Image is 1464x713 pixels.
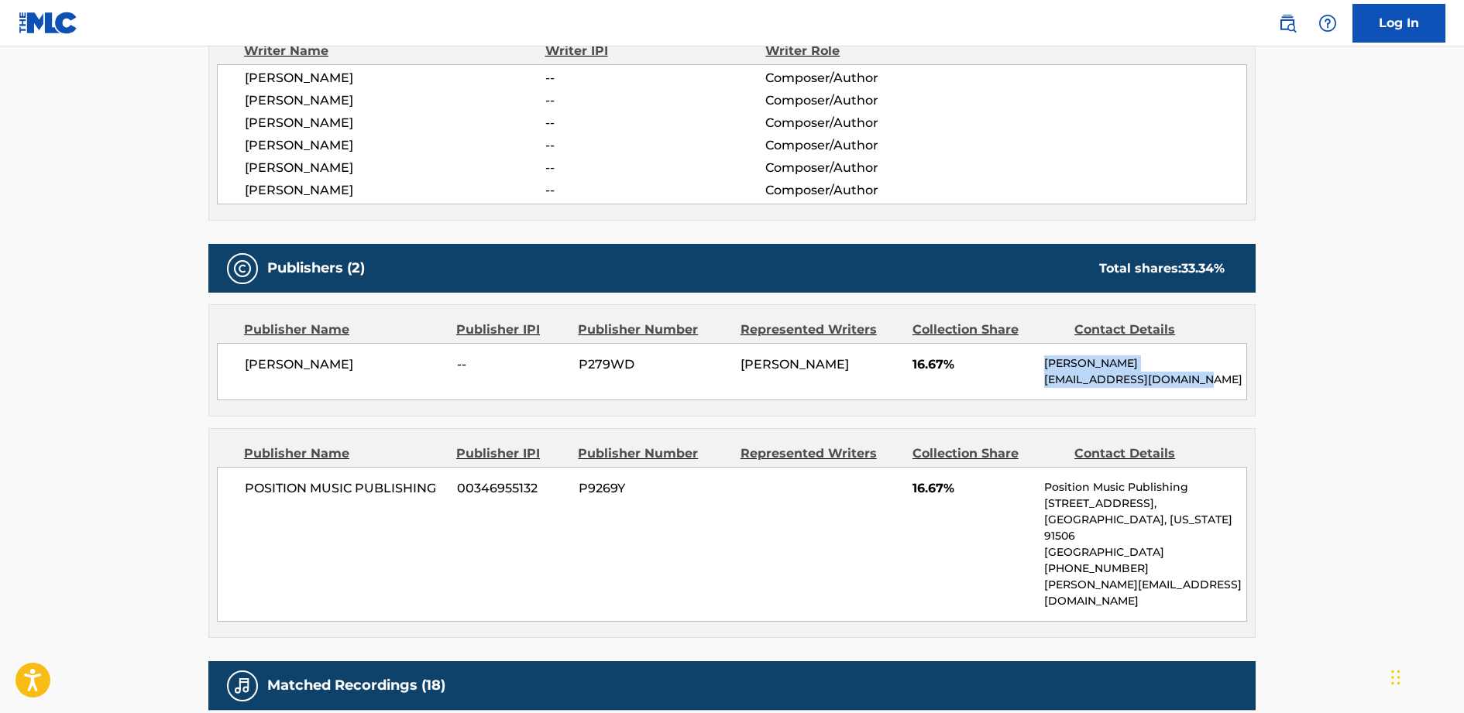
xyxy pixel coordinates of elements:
span: [PERSON_NAME] [245,91,545,110]
span: P279WD [579,355,729,374]
div: Publisher IPI [456,444,566,463]
div: Writer Role [765,42,966,60]
img: search [1278,14,1297,33]
div: Collection Share [912,321,1063,339]
span: [PERSON_NAME] [245,136,545,155]
p: [PHONE_NUMBER] [1044,560,1246,577]
span: Composer/Author [765,159,966,177]
span: [PERSON_NAME] [245,181,545,200]
span: Composer/Author [765,114,966,132]
span: [PERSON_NAME] [245,114,545,132]
div: Writer IPI [545,42,766,60]
div: Publisher Number [578,444,728,463]
div: Publisher Name [244,444,445,463]
img: Matched Recordings [233,677,252,695]
span: Composer/Author [765,69,966,87]
div: Publisher Number [578,321,728,339]
p: [STREET_ADDRESS], [1044,495,1246,512]
span: 00346955132 [457,479,567,498]
div: Contact Details [1074,444,1225,463]
span: -- [457,355,567,374]
a: Log In [1352,4,1445,43]
span: [PERSON_NAME] [741,357,849,372]
p: [EMAIL_ADDRESS][DOMAIN_NAME] [1044,372,1246,388]
span: -- [545,91,765,110]
div: Collection Share [912,444,1063,463]
div: Help [1312,8,1343,39]
span: 16.67% [912,479,1033,498]
p: Position Music Publishing [1044,479,1246,495]
div: Drag [1391,654,1400,701]
div: Publisher Name [244,321,445,339]
span: Composer/Author [765,136,966,155]
span: 33.34 % [1181,261,1225,276]
div: Writer Name [244,42,545,60]
span: [PERSON_NAME] [245,355,445,374]
div: Total shares: [1099,259,1225,278]
span: -- [545,136,765,155]
span: Composer/Author [765,91,966,110]
span: -- [545,114,765,132]
div: Represented Writers [741,444,901,463]
p: [PERSON_NAME][EMAIL_ADDRESS][DOMAIN_NAME] [1044,577,1246,609]
h5: Matched Recordings (18) [267,677,445,694]
span: 16.67% [912,355,1033,374]
span: P9269Y [579,479,729,498]
p: [GEOGRAPHIC_DATA] [1044,544,1246,560]
span: Composer/Author [765,181,966,200]
img: Publishers [233,259,252,278]
div: Publisher IPI [456,321,566,339]
h5: Publishers (2) [267,259,365,277]
span: POSITION MUSIC PUBLISHING [245,479,445,498]
p: [GEOGRAPHIC_DATA], [US_STATE] 91506 [1044,512,1246,544]
iframe: Chat Widget [1387,639,1464,713]
span: -- [545,159,765,177]
span: -- [545,181,765,200]
span: [PERSON_NAME] [245,69,545,87]
div: Contact Details [1074,321,1225,339]
img: MLC Logo [19,12,78,34]
div: Represented Writers [741,321,901,339]
span: [PERSON_NAME] [245,159,545,177]
img: help [1318,14,1337,33]
span: -- [545,69,765,87]
p: [PERSON_NAME] [1044,355,1246,372]
a: Public Search [1272,8,1303,39]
